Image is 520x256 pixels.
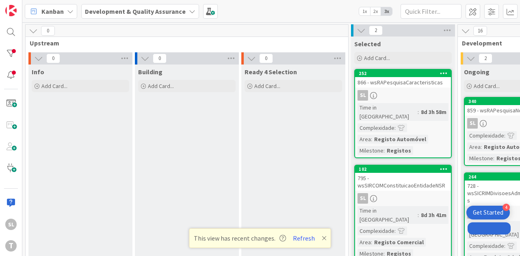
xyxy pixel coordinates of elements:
[357,206,418,224] div: Time in [GEOGRAPHIC_DATA]
[194,233,286,243] span: This view has recent changes.
[5,219,17,230] div: SL
[355,166,451,191] div: 102795 - wsSIRCOMConstituicaoEntidadeNSR
[357,238,371,247] div: Area
[355,166,451,173] div: 102
[418,108,419,116] span: :
[394,226,396,235] span: :
[371,238,372,247] span: :
[355,70,451,88] div: 252866 - wsRAPesquisaCaracteristicas
[473,209,503,217] div: Get Started
[354,40,381,48] span: Selected
[385,146,413,155] div: Registos
[371,135,372,144] span: :
[357,123,394,132] div: Complexidade
[364,54,390,62] span: Add Card...
[419,211,448,219] div: 8d 3h 41m
[357,193,368,204] div: SL
[464,68,490,76] span: Ongoing
[467,118,478,129] div: SL
[30,39,338,47] span: Upstream
[357,135,371,144] div: Area
[474,82,500,90] span: Add Card...
[153,54,167,63] span: 0
[359,71,451,76] div: 252
[357,90,368,101] div: SL
[357,226,394,235] div: Complexidade
[41,26,55,36] span: 0
[245,68,297,76] span: Ready 4 Selection
[290,233,318,243] button: Refresh
[401,4,461,19] input: Quick Filter...
[481,142,482,151] span: :
[504,241,505,250] span: :
[369,26,383,35] span: 2
[467,142,481,151] div: Area
[46,54,60,63] span: 0
[355,193,451,204] div: SL
[359,166,451,172] div: 102
[148,82,174,90] span: Add Card...
[5,240,17,252] div: T
[5,5,17,16] img: Visit kanbanzone.com
[383,146,385,155] span: :
[355,173,451,191] div: 795 - wsSIRCOMConstituicaoEntidadeNSR
[381,7,392,15] span: 3x
[32,68,44,76] span: Info
[394,123,396,132] span: :
[85,7,186,15] b: Development & Quality Assurance
[254,82,280,90] span: Add Card...
[357,146,383,155] div: Milestone
[354,69,452,158] a: 252866 - wsRAPesquisaCaracteristicasSLTime in [GEOGRAPHIC_DATA]:8d 3h 58mComplexidade:Area:Regist...
[467,241,504,250] div: Complexidade
[467,131,504,140] div: Complexidade
[504,131,505,140] span: :
[355,77,451,88] div: 866 - wsRAPesquisaCaracteristicas
[372,135,428,144] div: Registo Automóvel
[259,54,273,63] span: 0
[355,90,451,101] div: SL
[467,154,493,163] div: Milestone
[418,211,419,219] span: :
[355,70,451,77] div: 252
[419,108,448,116] div: 8d 3h 58m
[359,7,370,15] span: 1x
[41,6,64,16] span: Kanban
[357,103,418,121] div: Time in [GEOGRAPHIC_DATA]
[479,54,492,63] span: 2
[466,206,510,219] div: Open Get Started checklist, remaining modules: 4
[372,238,426,247] div: Registo Comercial
[503,204,510,211] div: 4
[41,82,67,90] span: Add Card...
[138,68,162,76] span: Building
[370,7,381,15] span: 2x
[493,154,494,163] span: :
[473,26,487,36] span: 16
